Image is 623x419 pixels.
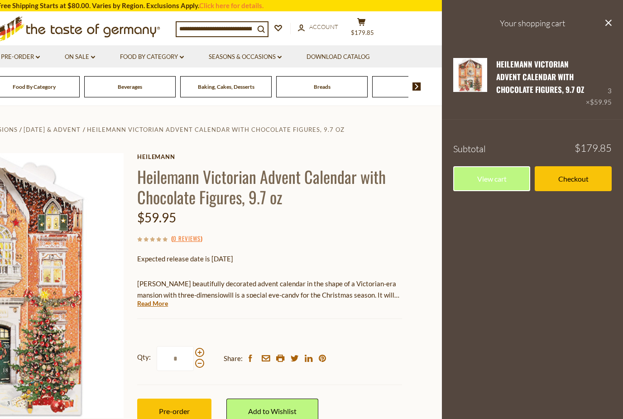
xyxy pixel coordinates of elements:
span: Subtotal [453,143,486,154]
a: Heilemann Victorian Advent Calendar with Chocolate Figures, 9.7 oz [496,58,584,96]
p: Expected release date is [DATE] [137,253,402,265]
a: Account [298,22,338,32]
a: Read More [137,299,168,308]
a: 0 Reviews [173,234,201,244]
a: Heilemann [137,153,402,160]
a: Click here for details. [199,1,264,10]
span: ( ) [171,234,202,243]
a: Download Catalog [307,52,370,62]
a: Seasons & Occasions [209,52,282,62]
div: 3 × [586,58,612,108]
span: Account [309,23,338,30]
span: $59.95 [137,210,176,225]
button: $179.85 [348,18,375,40]
span: Pre-order [159,407,190,415]
span: Share: [224,353,243,364]
img: Heilemann Victorian Advent Calendar with Chocolate Figures, 9.7 oz [453,58,487,92]
img: next arrow [412,82,421,91]
a: Heilemann Victorian Advent Calendar with Chocolate Figures, 9.7 oz [87,126,345,133]
strong: Qty: [137,352,151,363]
input: Qty: [157,346,194,371]
a: Food By Category [13,83,56,90]
span: $179.85 [351,29,374,36]
a: Checkout [535,166,612,191]
a: Heilemann Victorian Advent Calendar with Chocolate Figures, 9.7 oz [453,58,487,108]
h1: Heilemann Victorian Advent Calendar with Chocolate Figures, 9.7 oz [137,166,402,207]
a: Breads [314,83,331,90]
a: Food By Category [120,52,184,62]
a: [DATE] & Advent [24,126,81,133]
a: Baking, Cakes, Desserts [198,83,254,90]
span: $179.85 [575,143,612,153]
span: $59.95 [590,98,612,106]
a: Beverages [118,83,142,90]
p: [PERSON_NAME] beautifully decorated advent calendar in the shape of a Victorian-era mansion with ... [137,278,402,301]
a: View cart [453,166,530,191]
a: On Sale [65,52,95,62]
